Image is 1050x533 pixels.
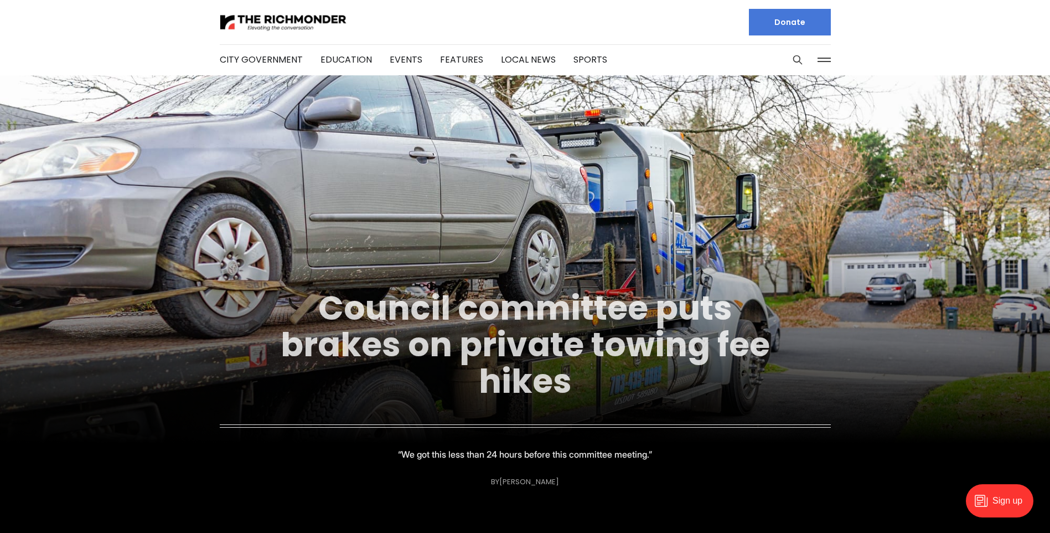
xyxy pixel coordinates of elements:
[491,478,559,486] div: By
[398,447,652,462] p: “We got this less than 24 hours before this committee meeting.”
[390,53,422,66] a: Events
[789,52,806,68] button: Search this site
[749,9,831,35] a: Donate
[220,53,303,66] a: City Government
[573,53,607,66] a: Sports
[220,13,347,32] img: The Richmonder
[956,479,1050,533] iframe: portal-trigger
[281,285,770,404] a: Council committee puts brakes on private towing fee hikes
[320,53,372,66] a: Education
[501,53,556,66] a: Local News
[440,53,483,66] a: Features
[499,476,559,487] a: [PERSON_NAME]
